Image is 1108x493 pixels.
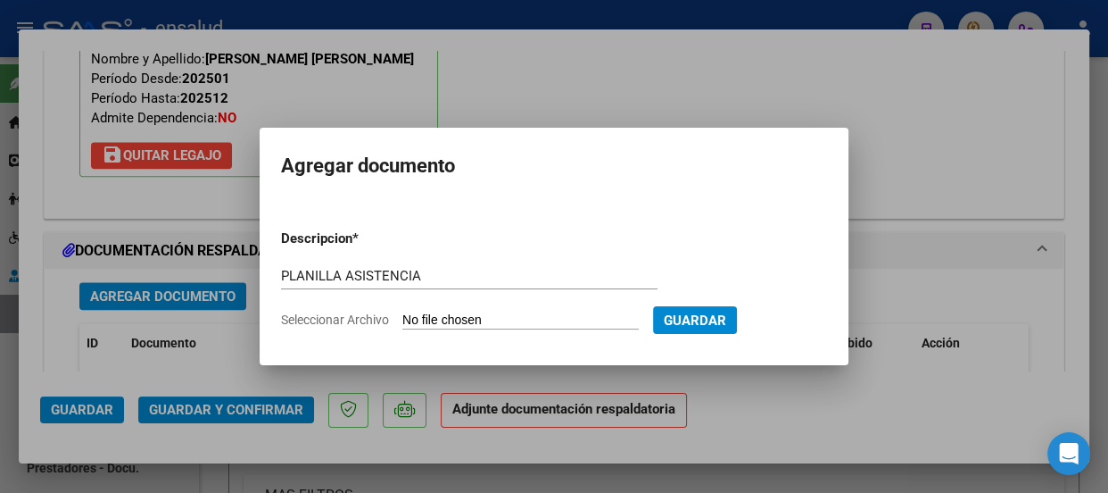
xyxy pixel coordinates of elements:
span: Guardar [664,313,726,329]
h2: Agregar documento [281,149,827,183]
button: Guardar [653,306,737,334]
span: Seleccionar Archivo [281,313,389,327]
div: Open Intercom Messenger [1047,432,1090,475]
p: Descripcion [281,229,445,249]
